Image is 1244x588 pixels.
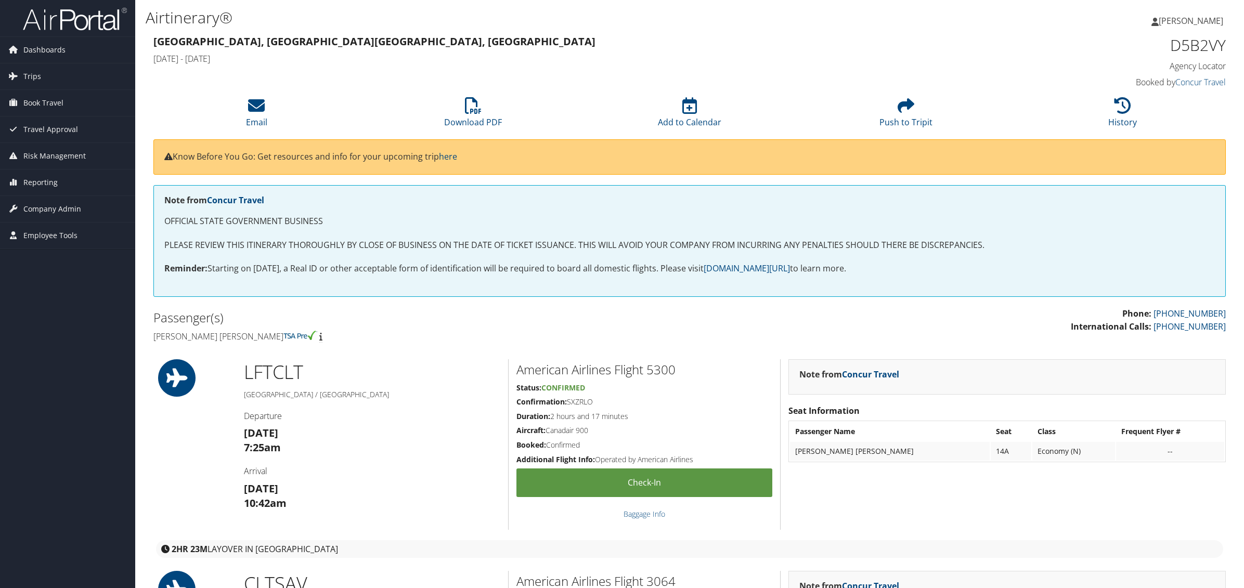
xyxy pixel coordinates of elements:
th: Passenger Name [790,422,990,441]
strong: 10:42am [244,496,287,510]
strong: Status: [516,383,541,393]
td: 14A [991,442,1031,461]
p: OFFICIAL STATE GOVERNMENT BUSINESS [164,215,1215,228]
a: here [439,151,457,162]
h4: Booked by [969,76,1226,88]
h4: [DATE] - [DATE] [153,53,954,64]
strong: [GEOGRAPHIC_DATA], [GEOGRAPHIC_DATA] [GEOGRAPHIC_DATA], [GEOGRAPHIC_DATA] [153,34,595,48]
th: Frequent Flyer # [1116,422,1224,441]
strong: Booked: [516,440,546,450]
td: [PERSON_NAME] [PERSON_NAME] [790,442,990,461]
span: Travel Approval [23,116,78,142]
h1: D5B2VY [969,34,1226,56]
a: Baggage Info [624,509,665,519]
span: Book Travel [23,90,63,116]
p: Starting on [DATE], a Real ID or other acceptable form of identification will be required to boar... [164,262,1215,276]
h5: [GEOGRAPHIC_DATA] / [GEOGRAPHIC_DATA] [244,389,500,400]
div: -- [1121,447,1219,456]
strong: [DATE] [244,481,278,495]
span: Reporting [23,169,58,195]
h4: Agency Locator [969,60,1226,72]
span: Risk Management [23,143,86,169]
a: [PHONE_NUMBER] [1154,308,1226,319]
span: Company Admin [23,196,81,222]
span: Employee Tools [23,223,77,249]
p: Know Before You Go: Get resources and info for your upcoming trip [164,150,1215,164]
span: Trips [23,63,41,89]
span: Confirmed [541,383,585,393]
strong: Aircraft: [516,425,546,435]
strong: International Calls: [1071,321,1151,332]
strong: [DATE] [244,426,278,440]
h4: Arrival [244,465,500,477]
a: Concur Travel [207,194,264,206]
h4: Departure [244,410,500,422]
th: Class [1032,422,1116,441]
a: Concur Travel [842,369,899,380]
td: Economy (N) [1032,442,1116,461]
span: [PERSON_NAME] [1159,15,1223,27]
strong: Additional Flight Info: [516,454,595,464]
h1: Airtinerary® [146,7,871,29]
h5: Canadair 900 [516,425,772,436]
h5: 2 hours and 17 minutes [516,411,772,422]
a: [PERSON_NAME] [1151,5,1234,36]
img: tsa-precheck.png [283,331,317,340]
strong: Phone: [1122,308,1151,319]
h5: Confirmed [516,440,772,450]
a: [PHONE_NUMBER] [1154,321,1226,332]
a: Add to Calendar [658,103,721,128]
strong: Note from [164,194,264,206]
th: Seat [991,422,1031,441]
a: [DOMAIN_NAME][URL] [704,263,790,274]
strong: Seat Information [788,405,860,416]
p: PLEASE REVIEW THIS ITINERARY THOROUGHLY BY CLOSE OF BUSINESS ON THE DATE OF TICKET ISSUANCE. THIS... [164,239,1215,252]
strong: Duration: [516,411,550,421]
a: Push to Tripit [879,103,932,128]
strong: 7:25am [244,440,281,454]
a: Check-in [516,468,772,497]
h2: Passenger(s) [153,309,682,326]
h4: [PERSON_NAME] [PERSON_NAME] [153,331,682,342]
strong: Confirmation: [516,397,567,407]
div: layover in [GEOGRAPHIC_DATA] [156,540,1223,558]
a: Email [246,103,267,128]
a: Download PDF [444,103,502,128]
h2: American Airlines Flight 5300 [516,361,772,378]
strong: Note from [799,369,899,380]
a: Concur Travel [1175,76,1226,88]
h1: LFT CLT [244,359,500,385]
strong: 2HR 23M [172,543,208,555]
h5: SXZRLO [516,397,772,407]
strong: Reminder: [164,263,208,274]
img: airportal-logo.png [23,7,127,31]
span: Dashboards [23,37,66,63]
a: History [1108,103,1137,128]
h5: Operated by American Airlines [516,454,772,465]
